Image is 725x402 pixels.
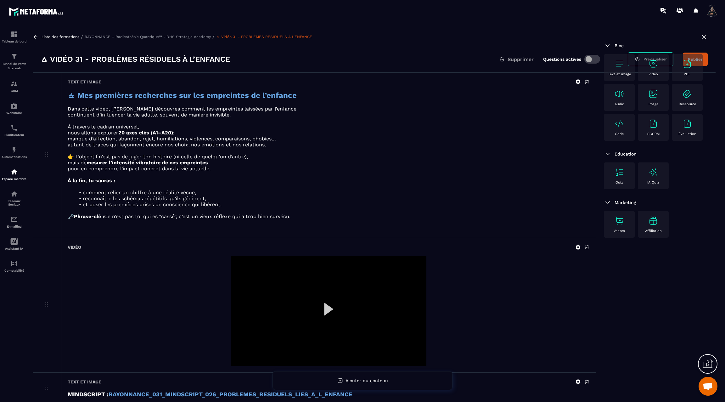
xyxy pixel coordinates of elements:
[216,35,312,39] a: 🜂 Vidéo 31 - PROBLÈMES RÉSIDUELS À L’ENFANCE
[118,130,173,136] strong: 20 axes clés (A1–A20)
[10,190,18,198] img: social-network
[74,213,104,219] strong: Phrase-clé :
[10,216,18,223] img: email
[212,34,215,40] span: /
[42,35,79,39] a: Liste des formations
[68,130,118,136] span: nous allons explorer
[10,31,18,38] img: formation
[104,213,290,219] span: Ce n’est pas toi qui es “cassé”, c’est un vieux réflexe qui a trop bien survécu.
[649,102,658,106] p: Image
[648,119,658,129] img: text-image no-wra
[615,43,624,48] span: Bloc
[2,211,27,233] a: emailemailE-mailing
[10,53,18,60] img: formation
[647,180,659,184] p: IA Quiz
[85,35,211,39] a: RAYONNANCE – Radiesthésie Quantique™ - DHS Strategie Academy
[648,59,658,69] img: text-image no-wra
[2,97,27,119] a: automationsautomationsWebinaire
[615,151,637,156] span: Education
[83,201,222,207] span: et poser les premières prises de conscience qui libèrent.
[2,62,27,71] p: Tunnel de vente Site web
[87,160,208,166] strong: mesurer l’intensité vibratoire de ces empreintes
[68,154,248,160] span: 👉 L’objectif n’est pas de juger ton histoire (ni celle de quelqu’un d’autre),
[614,167,624,177] img: text-image no-wra
[682,119,692,129] img: text-image no-wra
[83,190,196,195] span: comment relier un chiffre à une réalité vécue,
[684,72,691,76] p: PDF
[649,72,658,76] p: Vidéo
[647,132,660,136] p: SCORM
[68,213,74,219] span: 🗝️
[68,166,211,172] span: pour en comprendre l’impact concret dans la vie actuelle.
[543,57,581,62] label: Questions actives
[2,48,27,75] a: formationformationTunnel de vente Site web
[68,142,266,148] span: autant de traces qui façonnent encore nos choix, nos émotions et nos relations.
[81,34,83,40] span: /
[2,225,27,228] p: E-mailing
[648,89,658,99] img: text-image no-wra
[68,112,231,118] span: continuent d’influencer la vie adulte, souvent de manière invisible.
[614,89,624,99] img: text-image no-wra
[10,260,18,267] img: accountant
[2,177,27,181] p: Espace membre
[2,119,27,141] a: schedulerschedulerPlanificateur
[615,200,636,205] span: Marketing
[614,216,624,226] img: text-image no-wra
[614,59,624,69] img: text-image no-wra
[83,195,206,201] span: reconnaître les schémas répétitifs qu’ils génèrent,
[615,180,623,184] p: Quiz
[2,233,27,255] a: Assistant IA
[68,245,81,250] h6: Vidéo
[2,40,27,43] p: Tableau de bord
[648,216,658,226] img: text-image
[508,56,534,62] span: Supprimer
[2,133,27,137] p: Planificateur
[2,75,27,97] a: formationformationCRM
[41,54,230,64] h3: 🜂 Vidéo 31 - PROBLÈMES RÉSIDUELS À L’ENFANCE
[2,89,27,93] p: CRM
[10,124,18,132] img: scheduler
[68,391,109,398] strong: MINDSCRIPT :
[2,111,27,115] p: Webinaire
[2,155,27,159] p: Automatisations
[614,229,625,233] p: Ventes
[2,185,27,211] a: social-networksocial-networkRéseaux Sociaux
[604,42,611,49] img: arrow-down
[645,229,662,233] p: Affiliation
[682,59,692,69] img: text-image no-wra
[2,141,27,163] a: automationsautomationsAutomatisations
[699,377,717,396] div: Ouvrir le chat
[2,255,27,277] a: accountantaccountantComptabilité
[2,163,27,185] a: automationsautomationsEspace membre
[68,136,276,142] span: manque d’affection, abandon, rejet, humiliations, violences, comparaisons, phobies…
[10,146,18,154] img: automations
[2,269,27,272] p: Comptabilité
[68,379,101,384] h6: Text et image
[2,247,27,250] p: Assistant IA
[109,391,352,398] a: RAYONNANCE_031_MINDSCRIPT_026_PROBLEMES_RESIDUELS_LIES_A_L_ENFANCE
[9,6,65,17] img: logo
[68,160,87,166] span: mais de
[10,102,18,110] img: automations
[68,178,115,184] strong: À la fin, tu sauras :
[604,199,611,206] img: arrow-down
[682,89,692,99] img: text-image no-wra
[10,168,18,176] img: automations
[68,91,297,100] strong: 🜁 Mes premières recherches sur les empreintes de l’enfance
[615,132,624,136] p: Code
[2,199,27,206] p: Réseaux Sociaux
[679,102,696,106] p: Ressource
[615,102,624,106] p: Audio
[173,130,175,136] span: :
[10,80,18,88] img: formation
[68,79,101,84] h6: Text et image
[678,132,696,136] p: Évaluation
[648,167,658,177] img: text-image
[608,72,631,76] p: Text et image
[2,26,27,48] a: formationformationTableau de bord
[68,106,296,112] span: Dans cette vidéo, [PERSON_NAME] découvres comment les empreintes laissées par l’enfance
[68,124,139,130] span: À travers le cadran universel,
